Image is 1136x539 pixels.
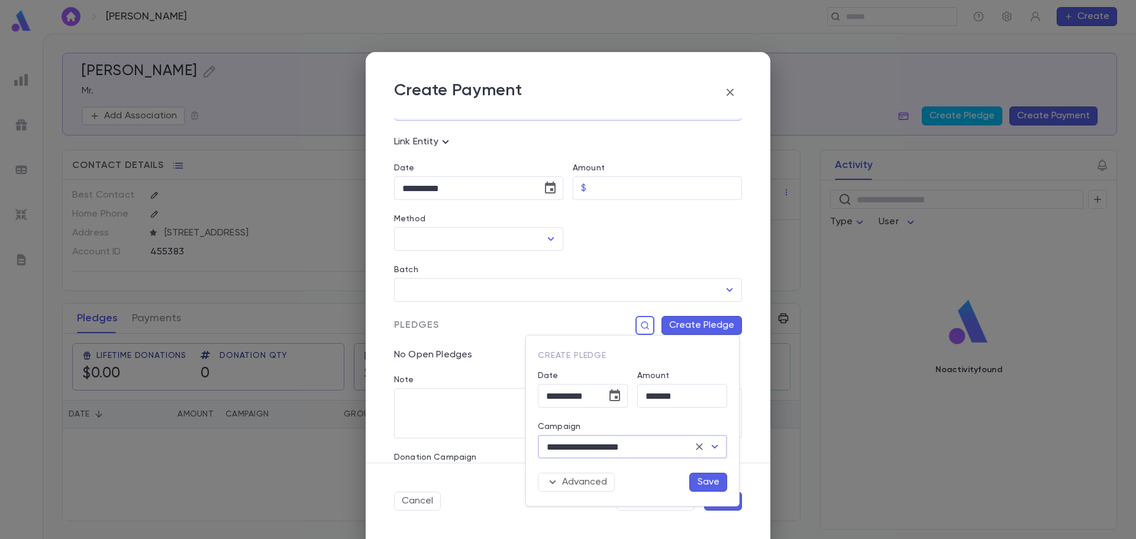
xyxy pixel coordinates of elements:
span: Create Pledge [538,351,606,360]
label: Campaign [538,422,580,431]
button: Advanced [538,473,615,492]
button: Open [706,438,723,455]
label: Date [538,371,628,380]
button: Clear [691,438,708,455]
button: Choose date, selected date is Aug 28, 2025 [603,384,627,408]
label: Amount [637,371,669,380]
button: Save [689,473,727,492]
